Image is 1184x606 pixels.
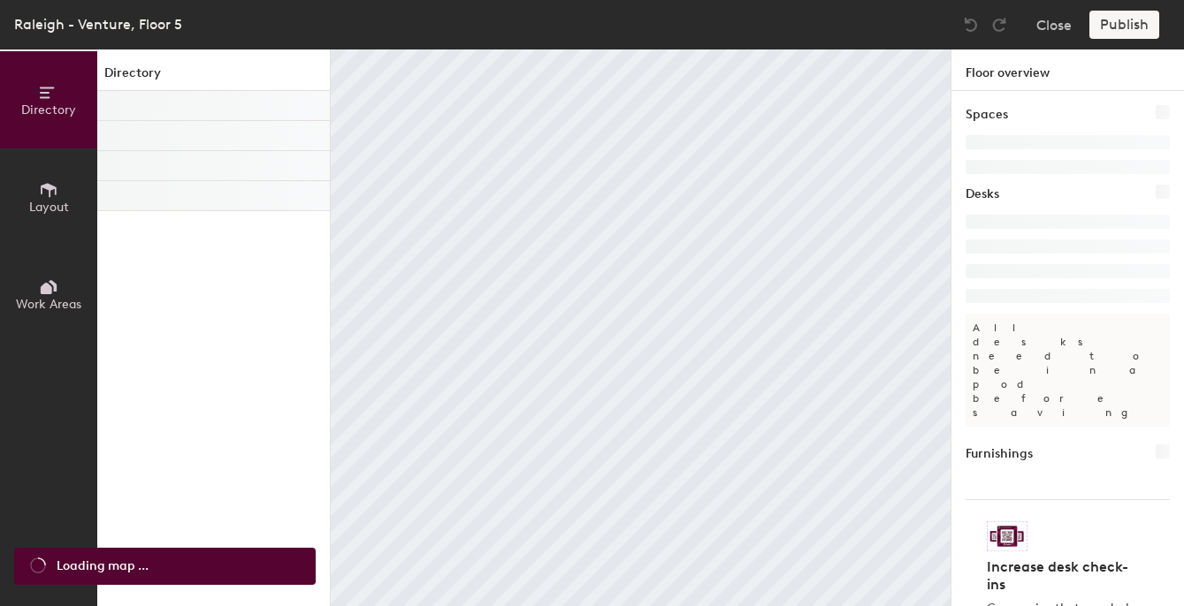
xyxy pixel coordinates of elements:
span: Work Areas [16,297,81,312]
h1: Furnishings [966,444,1033,464]
h1: Spaces [966,105,1008,125]
h1: Directory [97,64,330,91]
span: Layout [29,200,69,215]
img: Sticker logo [987,521,1027,551]
h1: Floor overview [951,49,1184,91]
canvas: Map [331,49,951,606]
img: Undo [962,16,980,34]
span: Directory [21,102,76,117]
h1: Desks [966,185,999,204]
p: All desks need to be in a pod before saving [966,314,1170,427]
div: Raleigh - Venture, Floor 5 [14,13,182,35]
h4: Increase desk check-ins [987,558,1138,594]
span: Loading map ... [57,557,149,576]
button: Close [1036,11,1072,39]
img: Redo [990,16,1008,34]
